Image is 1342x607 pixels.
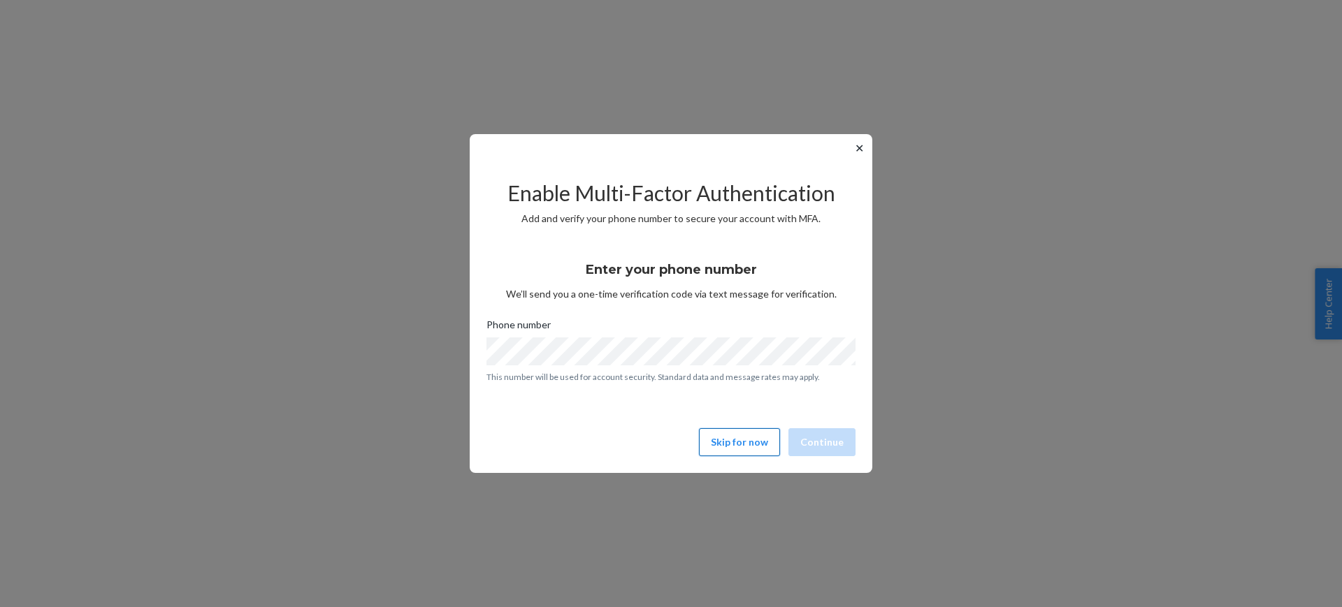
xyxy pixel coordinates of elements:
p: This number will be used for account security. Standard data and message rates may apply. [486,371,856,383]
h3: Enter your phone number [586,261,757,279]
button: ✕ [852,140,867,156]
h2: Enable Multi-Factor Authentication [486,182,856,205]
p: Add and verify your phone number to secure your account with MFA. [486,212,856,226]
span: Phone number [486,318,551,337]
div: We’ll send you a one-time verification code via text message for verification. [486,249,856,301]
button: Continue [788,428,856,456]
button: Skip for now [699,428,780,456]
